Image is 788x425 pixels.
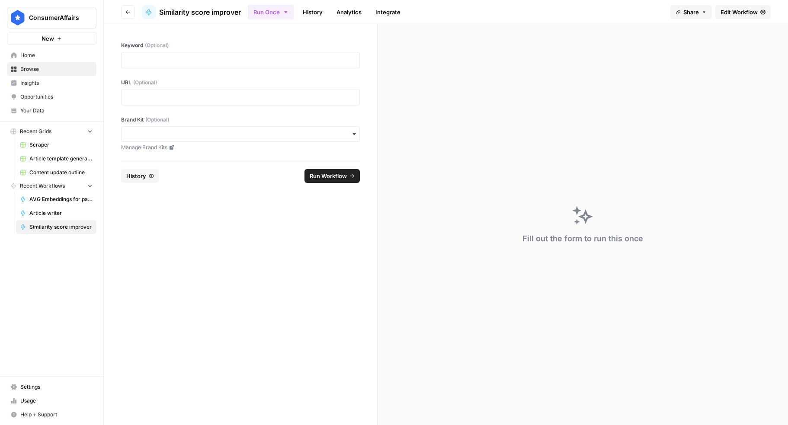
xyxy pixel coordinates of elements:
a: Manage Brand Kits [121,144,360,151]
span: Your Data [20,107,93,115]
span: (Optional) [145,42,169,49]
a: Opportunities [7,90,96,104]
span: (Optional) [145,116,169,124]
label: URL [121,79,360,86]
a: Usage [7,394,96,408]
span: Opportunities [20,93,93,101]
label: Brand Kit [121,116,360,124]
span: Run Workflow [310,172,347,180]
span: Scraper [29,141,93,149]
span: Edit Workflow [721,8,758,16]
a: Settings [7,380,96,394]
span: Help + Support [20,411,93,419]
span: Recent Grids [20,128,51,135]
button: Recent Workflows [7,179,96,192]
span: New [42,34,54,43]
a: Browse [7,62,96,76]
button: Run Workflow [304,169,360,183]
span: Similarity score improver [29,223,93,231]
label: Keyword [121,42,360,49]
span: Usage [20,397,93,405]
div: Fill out the form to run this once [522,233,643,245]
span: History [126,172,146,180]
a: History [298,5,328,19]
button: Recent Grids [7,125,96,138]
span: Similarity score improver [159,7,241,17]
span: Content update outline [29,169,93,176]
span: Article template generator [29,155,93,163]
button: Help + Support [7,408,96,422]
a: Home [7,48,96,62]
a: Insights [7,76,96,90]
a: Integrate [370,5,406,19]
a: Analytics [331,5,367,19]
a: Your Data [7,104,96,118]
a: Edit Workflow [715,5,771,19]
span: Insights [20,79,93,87]
a: Scraper [16,138,96,152]
button: Workspace: ConsumerAffairs [7,7,96,29]
a: AVG Embeddings for page and Target Keyword [16,192,96,206]
a: Similarity score improver [142,5,241,19]
span: Settings [20,383,93,391]
span: Article writer [29,209,93,217]
button: Run Once [248,5,294,19]
span: Recent Workflows [20,182,65,190]
button: History [121,169,159,183]
img: ConsumerAffairs Logo [10,10,26,26]
a: Similarity score improver [16,220,96,234]
span: ConsumerAffairs [29,13,81,22]
span: AVG Embeddings for page and Target Keyword [29,195,93,203]
span: Home [20,51,93,59]
button: New [7,32,96,45]
span: Share [683,8,699,16]
a: Content update outline [16,166,96,179]
a: Article writer [16,206,96,220]
span: Browse [20,65,93,73]
a: Article template generator [16,152,96,166]
span: (Optional) [133,79,157,86]
button: Share [670,5,712,19]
